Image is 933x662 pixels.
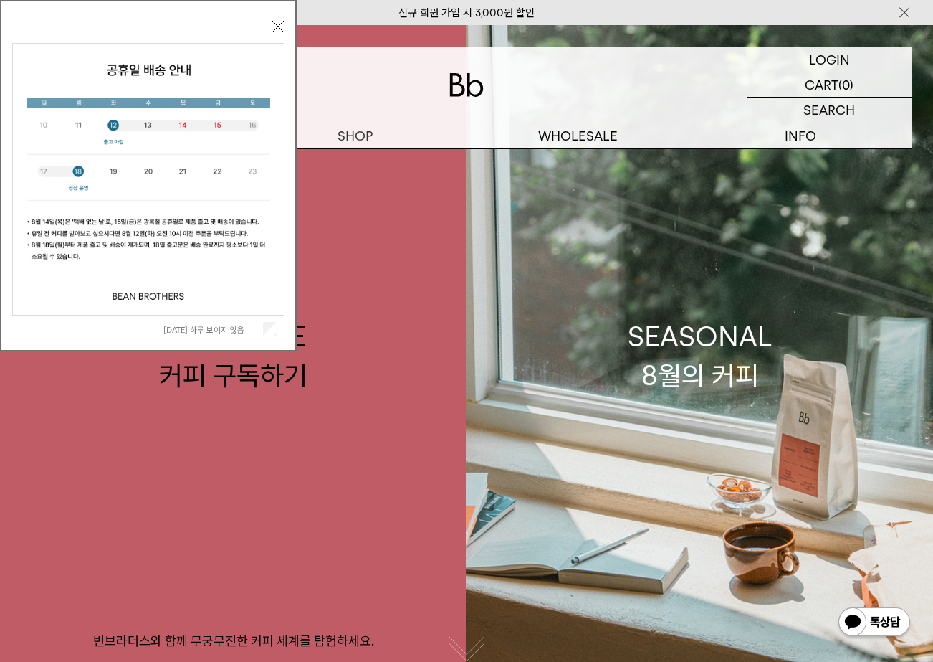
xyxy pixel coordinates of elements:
[449,73,484,97] img: 로고
[272,20,284,33] button: 닫기
[628,318,772,394] div: SEASONAL 8월의 커피
[747,72,912,98] a: CART (0)
[689,123,912,148] p: INFO
[747,47,912,72] a: LOGIN
[805,72,838,97] p: CART
[13,44,284,315] img: cb63d4bbb2e6550c365f227fdc69b27f_113810.jpg
[244,123,467,148] a: SHOP
[809,47,850,72] p: LOGIN
[838,72,853,97] p: (0)
[466,123,689,148] p: WHOLESALE
[803,98,855,123] p: SEARCH
[837,606,912,640] img: 카카오톡 채널 1:1 채팅 버튼
[163,325,260,335] label: [DATE] 하루 보이지 않음
[398,6,535,19] a: 신규 회원 가입 시 3,000원 할인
